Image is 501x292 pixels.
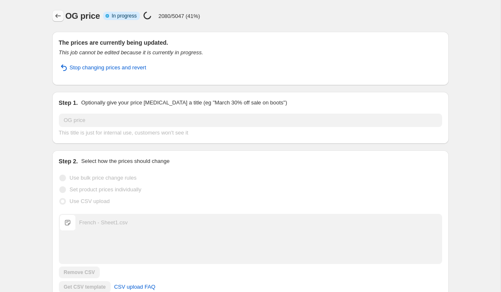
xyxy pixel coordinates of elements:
[81,157,170,165] p: Select how the prices should change
[59,129,188,136] span: This title is just for internal use, customers won't see it
[59,114,442,127] input: 30% off holiday sale
[81,99,287,107] p: Optionally give your price [MEDICAL_DATA] a title (eg "March 30% off sale on boots")
[158,13,200,19] p: 2080/5047 (41%)
[70,175,137,181] span: Use bulk price change rules
[70,63,147,72] span: Stop changing prices and revert
[54,61,152,74] button: Stop changing prices and revert
[59,38,442,47] h2: The prices are currently being updated.
[59,99,78,107] h2: Step 1.
[59,157,78,165] h2: Step 2.
[59,49,203,56] i: This job cannot be edited because it is currently in progress.
[111,13,137,19] span: In progress
[79,218,128,227] div: French - Sheet1.csv
[52,10,64,22] button: Price change jobs
[66,11,100,20] span: OG price
[70,186,142,193] span: Set product prices individually
[114,283,155,291] span: CSV upload FAQ
[70,198,110,204] span: Use CSV upload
